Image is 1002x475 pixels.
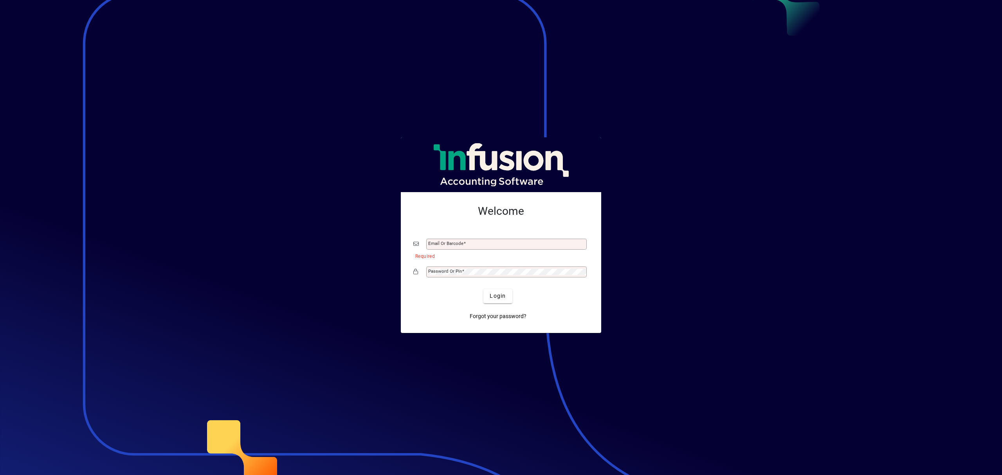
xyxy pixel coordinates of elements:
span: Login [490,292,506,300]
mat-label: Email or Barcode [428,241,463,246]
h2: Welcome [413,205,589,218]
a: Forgot your password? [467,309,530,324]
mat-label: Password or Pin [428,268,462,274]
button: Login [483,289,512,303]
span: Forgot your password? [470,312,526,320]
mat-error: Required [415,252,582,260]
